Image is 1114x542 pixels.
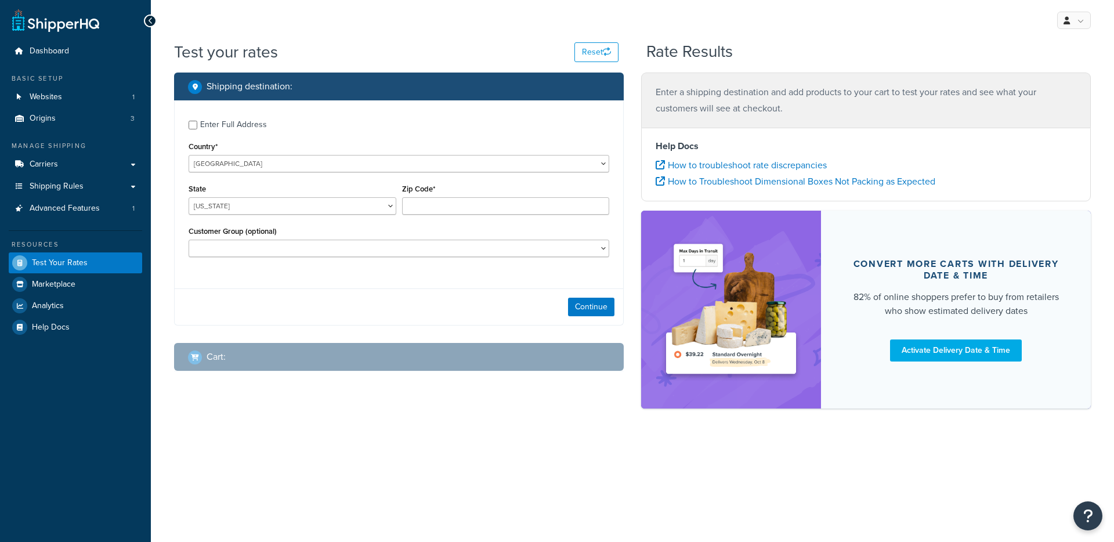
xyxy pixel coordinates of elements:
[9,198,142,219] a: Advanced Features1
[32,301,64,311] span: Analytics
[9,198,142,219] li: Advanced Features
[9,317,142,338] a: Help Docs
[9,86,142,108] li: Websites
[189,121,197,129] input: Enter Full Address
[189,185,206,193] label: State
[207,352,226,362] h2: Cart :
[656,158,827,172] a: How to troubleshoot rate discrepancies
[32,280,75,290] span: Marketplace
[9,240,142,250] div: Resources
[9,176,142,197] a: Shipping Rules
[402,185,435,193] label: Zip Code*
[132,204,135,214] span: 1
[659,228,804,391] img: feature-image-ddt-36eae7f7280da8017bfb280eaccd9c446f90b1fe08728e4019434db127062ab4.png
[200,117,267,133] div: Enter Full Address
[9,252,142,273] a: Test Your Rates
[849,290,1063,318] div: 82% of online shoppers prefer to buy from retailers who show estimated delivery dates
[9,295,142,316] a: Analytics
[131,114,135,124] span: 3
[30,160,58,169] span: Carriers
[207,81,292,92] h2: Shipping destination :
[890,339,1022,362] a: Activate Delivery Date & Time
[646,43,733,61] h2: Rate Results
[189,142,218,151] label: Country*
[1073,501,1102,530] button: Open Resource Center
[9,86,142,108] a: Websites1
[9,274,142,295] a: Marketplace
[30,182,84,191] span: Shipping Rules
[32,258,88,268] span: Test Your Rates
[9,154,142,175] a: Carriers
[9,108,142,129] a: Origins3
[9,74,142,84] div: Basic Setup
[30,46,69,56] span: Dashboard
[656,84,1076,117] p: Enter a shipping destination and add products to your cart to test your rates and see what your c...
[9,41,142,62] a: Dashboard
[574,42,619,62] button: Reset
[174,41,278,63] h1: Test your rates
[568,298,614,316] button: Continue
[189,227,277,236] label: Customer Group (optional)
[849,258,1063,281] div: Convert more carts with delivery date & time
[30,114,56,124] span: Origins
[9,108,142,129] li: Origins
[30,204,100,214] span: Advanced Features
[9,141,142,151] div: Manage Shipping
[656,175,935,188] a: How to Troubleshoot Dimensional Boxes Not Packing as Expected
[132,92,135,102] span: 1
[30,92,62,102] span: Websites
[32,323,70,333] span: Help Docs
[656,139,1076,153] h4: Help Docs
